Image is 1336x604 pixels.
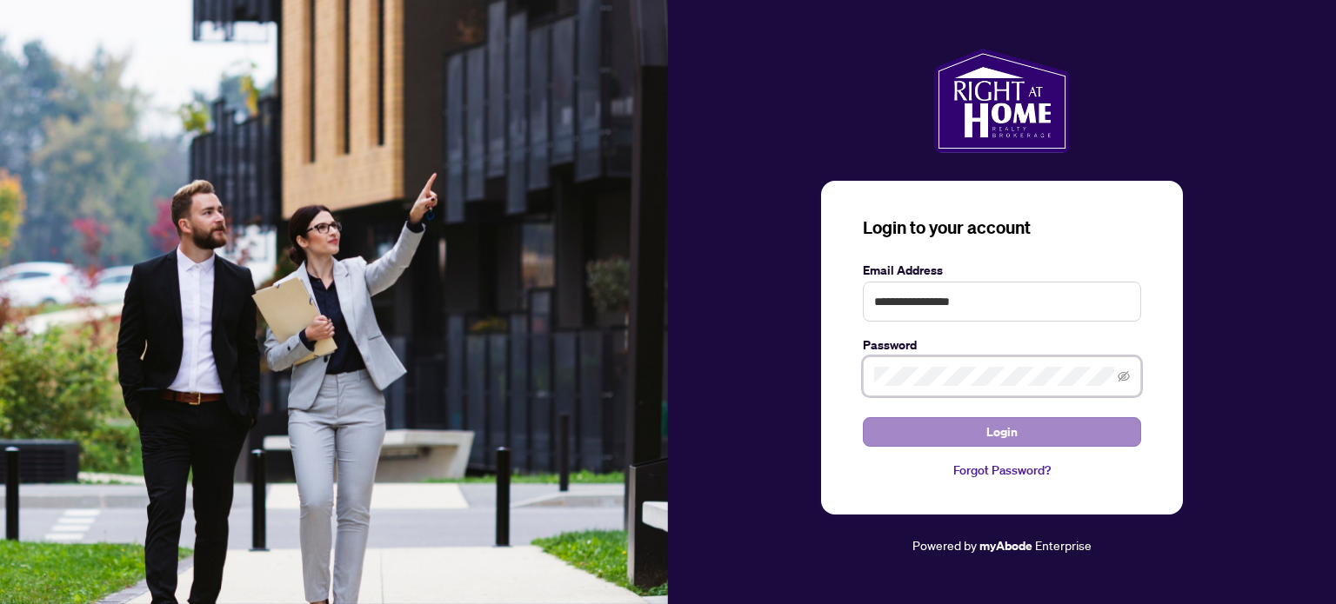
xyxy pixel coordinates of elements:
span: Powered by [912,537,977,553]
h3: Login to your account [863,216,1141,240]
a: Forgot Password? [863,461,1141,480]
button: Login [863,417,1141,447]
label: Email Address [863,261,1141,280]
span: Enterprise [1035,537,1092,553]
span: Login [986,418,1018,446]
span: eye-invisible [1118,370,1130,382]
img: ma-logo [934,49,1069,153]
a: myAbode [979,536,1032,555]
label: Password [863,335,1141,355]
